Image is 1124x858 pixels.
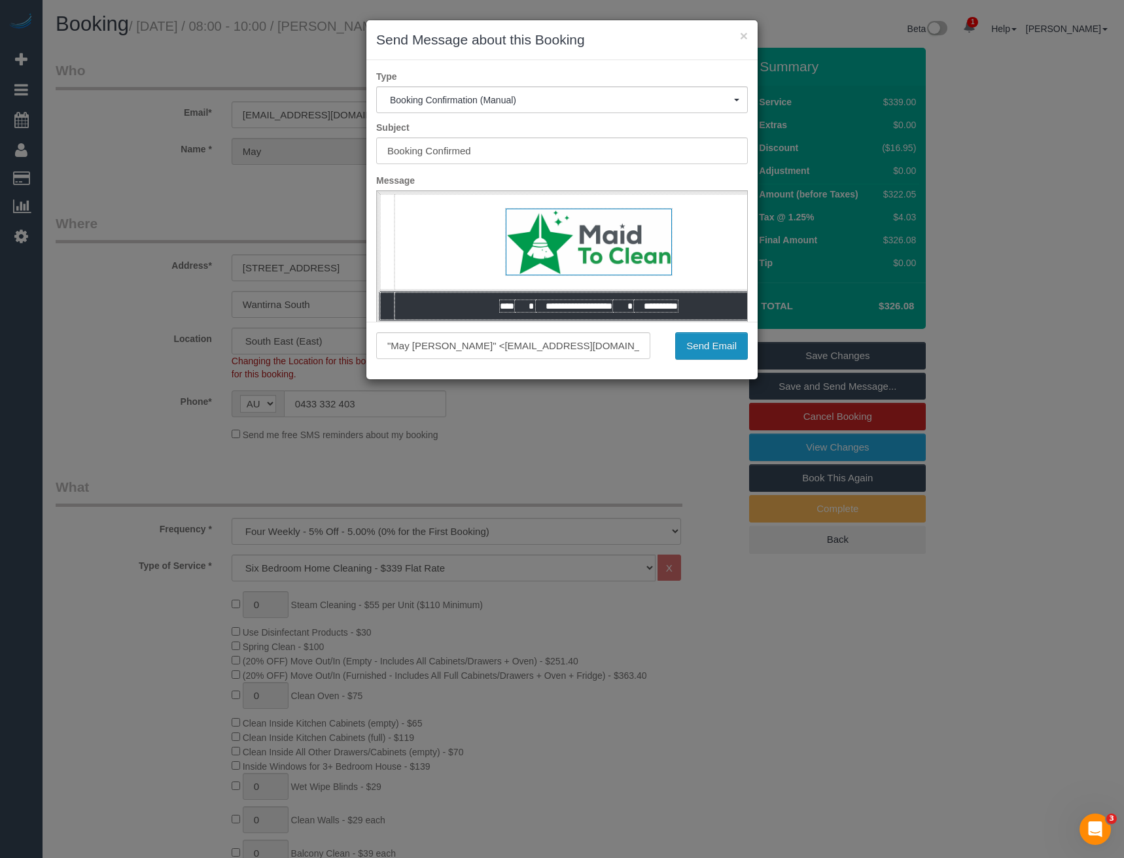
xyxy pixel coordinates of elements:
iframe: Rich Text Editor, editor1 [377,191,747,395]
label: Subject [366,121,758,134]
span: Booking Confirmation (Manual) [390,95,734,105]
button: Send Email [675,332,748,360]
iframe: Intercom live chat [1080,814,1111,845]
label: Type [366,70,758,83]
span: 3 [1106,814,1117,824]
input: Subject [376,137,748,164]
button: Booking Confirmation (Manual) [376,86,748,113]
button: × [740,29,748,43]
label: Message [366,174,758,187]
h3: Send Message about this Booking [376,30,748,50]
